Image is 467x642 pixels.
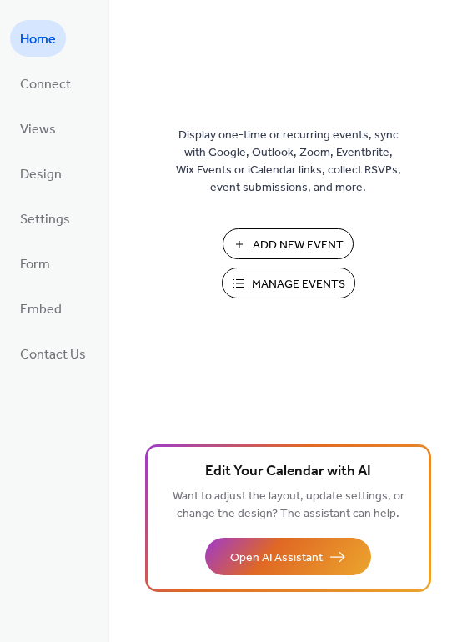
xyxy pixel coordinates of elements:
span: Connect [20,72,71,98]
a: Embed [10,290,72,327]
span: Settings [20,207,70,233]
span: Manage Events [252,276,345,293]
span: Contact Us [20,342,86,369]
a: Design [10,155,72,192]
span: Edit Your Calendar with AI [205,460,371,484]
span: Design [20,162,62,188]
a: Settings [10,200,80,237]
span: Display one-time or recurring events, sync with Google, Outlook, Zoom, Eventbrite, Wix Events or ... [176,127,401,197]
a: Form [10,245,60,282]
a: Views [10,110,66,147]
span: Form [20,252,50,278]
span: Add New Event [253,237,344,254]
a: Contact Us [10,335,96,372]
span: Want to adjust the layout, update settings, or change the design? The assistant can help. [173,485,404,525]
button: Open AI Assistant [205,538,371,575]
span: Open AI Assistant [230,549,323,567]
span: Home [20,27,56,53]
a: Home [10,20,66,57]
button: Manage Events [222,268,355,298]
span: Embed [20,297,62,324]
a: Connect [10,65,81,102]
span: Views [20,117,56,143]
button: Add New Event [223,228,354,259]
